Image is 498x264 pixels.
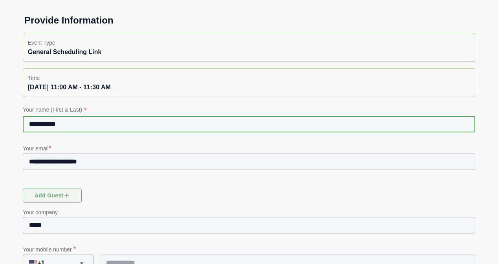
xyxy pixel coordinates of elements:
[28,47,470,57] div: General Scheduling Link
[23,105,475,116] p: Your name (First & Last)
[28,73,470,83] p: Time
[23,208,475,217] p: Your company
[23,143,475,154] p: Your email
[23,244,475,255] p: Your mobile number
[34,188,71,203] span: Add guest
[28,38,470,47] p: Event Type
[28,83,470,92] div: [DATE] 11:00 AM - 11:30 AM
[23,188,82,203] button: Add guest
[18,14,480,27] h1: Provide Information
